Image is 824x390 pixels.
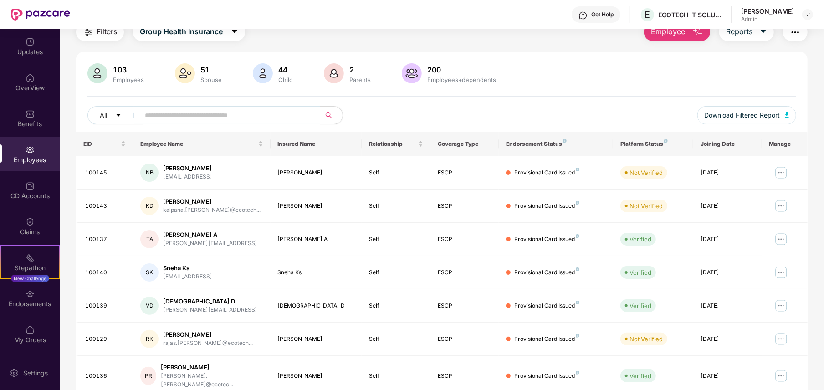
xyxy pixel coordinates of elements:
div: ESCP [438,202,492,210]
div: Verified [630,268,651,277]
img: manageButton [774,298,788,313]
button: Group Health Insurancecaret-down [133,23,245,41]
div: Provisional Card Issued [514,268,579,277]
span: Filters [97,26,117,37]
div: VD [140,297,159,315]
img: svg+xml;base64,PHN2ZyB4bWxucz0iaHR0cDovL3d3dy53My5vcmcvMjAwMC9zdmciIHdpZHRoPSIyNCIgaGVpZ2h0PSIyNC... [790,27,801,38]
div: Stepathon [1,263,59,272]
div: Self [369,268,423,277]
th: Insured Name [271,132,362,156]
div: [DATE] [701,235,755,244]
div: [DEMOGRAPHIC_DATA] D [278,302,355,310]
div: Provisional Card Issued [514,302,579,310]
img: manageButton [774,199,788,213]
div: [DATE] [701,202,755,210]
img: svg+xml;base64,PHN2ZyBpZD0iSGVscC0zMngzMiIgeG1sbnM9Imh0dHA6Ly93d3cudzMub3JnLzIwMDAvc3ZnIiB3aWR0aD... [578,11,588,20]
img: svg+xml;base64,PHN2ZyB4bWxucz0iaHR0cDovL3d3dy53My5vcmcvMjAwMC9zdmciIHhtbG5zOnhsaW5rPSJodHRwOi8vd3... [324,63,344,83]
div: New Challenge [11,275,49,282]
img: svg+xml;base64,PHN2ZyB4bWxucz0iaHR0cDovL3d3dy53My5vcmcvMjAwMC9zdmciIHdpZHRoPSIyNCIgaGVpZ2h0PSIyNC... [83,27,94,38]
div: TA [140,230,159,248]
div: Self [369,235,423,244]
div: [PERSON_NAME] [163,197,261,206]
img: svg+xml;base64,PHN2ZyBpZD0iVXBkYXRlZCIgeG1sbnM9Imh0dHA6Ly93d3cudzMub3JnLzIwMDAvc3ZnIiB3aWR0aD0iMj... [26,37,35,46]
div: [PERSON_NAME][EMAIL_ADDRESS] [163,239,257,248]
div: 100145 [85,169,126,177]
img: svg+xml;base64,PHN2ZyBpZD0iQmVuZWZpdHMiIHhtbG5zPSJodHRwOi8vd3d3LnczLm9yZy8yMDAwL3N2ZyIgd2lkdGg9Ij... [26,109,35,118]
span: All [100,110,107,120]
div: Child [276,76,295,83]
button: Allcaret-down [87,106,143,124]
img: svg+xml;base64,PHN2ZyB4bWxucz0iaHR0cDovL3d3dy53My5vcmcvMjAwMC9zdmciIHdpZHRoPSI4IiBoZWlnaHQ9IjgiIH... [563,139,567,143]
img: svg+xml;base64,PHN2ZyB4bWxucz0iaHR0cDovL3d3dy53My5vcmcvMjAwMC9zdmciIHhtbG5zOnhsaW5rPSJodHRwOi8vd3... [692,27,703,38]
div: ESCP [438,335,492,344]
div: [PERSON_NAME] [163,164,212,173]
div: Verified [630,371,651,380]
div: Spouse [199,76,224,83]
div: Endorsement Status [506,140,606,148]
div: ESCP [438,169,492,177]
div: Settings [20,369,51,378]
img: New Pazcare Logo [11,9,70,21]
div: [PERSON_NAME] [278,372,355,380]
div: 100129 [85,335,126,344]
img: svg+xml;base64,PHN2ZyB4bWxucz0iaHR0cDovL3d3dy53My5vcmcvMjAwMC9zdmciIHhtbG5zOnhsaW5rPSJodHRwOi8vd3... [87,63,107,83]
div: ECOTECH IT SOLUTIONS PRIVATE LIMITED [658,10,722,19]
span: Employee Name [140,140,256,148]
img: svg+xml;base64,PHN2ZyB4bWxucz0iaHR0cDovL3d3dy53My5vcmcvMjAwMC9zdmciIHhtbG5zOnhsaW5rPSJodHRwOi8vd3... [785,112,789,118]
div: [PERSON_NAME] [163,330,253,339]
th: Coverage Type [430,132,499,156]
div: 100139 [85,302,126,310]
img: svg+xml;base64,PHN2ZyBpZD0iSG9tZSIgeG1sbnM9Imh0dHA6Ly93d3cudzMub3JnLzIwMDAvc3ZnIiB3aWR0aD0iMjAiIG... [26,73,35,82]
span: caret-down [115,112,122,119]
div: Provisional Card Issued [514,372,579,380]
div: 51 [199,65,224,74]
span: EID [83,140,119,148]
img: svg+xml;base64,PHN2ZyB4bWxucz0iaHR0cDovL3d3dy53My5vcmcvMjAwMC9zdmciIHdpZHRoPSI4IiBoZWlnaHQ9IjgiIH... [576,301,579,304]
img: svg+xml;base64,PHN2ZyB4bWxucz0iaHR0cDovL3d3dy53My5vcmcvMjAwMC9zdmciIHdpZHRoPSI4IiBoZWlnaHQ9IjgiIH... [576,201,579,205]
div: Employees [111,76,146,83]
div: ESCP [438,302,492,310]
th: Employee Name [133,132,270,156]
button: search [320,106,343,124]
img: svg+xml;base64,PHN2ZyB4bWxucz0iaHR0cDovL3d3dy53My5vcmcvMjAwMC9zdmciIHhtbG5zOnhsaW5rPSJodHRwOi8vd3... [402,63,422,83]
div: NB [140,164,159,182]
img: svg+xml;base64,PHN2ZyB4bWxucz0iaHR0cDovL3d3dy53My5vcmcvMjAwMC9zdmciIHdpZHRoPSI4IiBoZWlnaHQ9IjgiIH... [664,139,668,143]
img: svg+xml;base64,PHN2ZyBpZD0iTXlfT3JkZXJzIiBkYXRhLW5hbWU9Ik15IE9yZGVycyIgeG1sbnM9Imh0dHA6Ly93d3cudz... [26,325,35,334]
div: [DATE] [701,302,755,310]
div: PR [140,367,156,385]
div: Provisional Card Issued [514,202,579,210]
div: Self [369,169,423,177]
span: caret-down [231,28,238,36]
div: ESCP [438,372,492,380]
span: Relationship [369,140,416,148]
button: Reportscaret-down [719,23,774,41]
div: rajas.[PERSON_NAME]@ecotech... [163,339,253,348]
img: svg+xml;base64,PHN2ZyB4bWxucz0iaHR0cDovL3d3dy53My5vcmcvMjAwMC9zdmciIHdpZHRoPSIyMSIgaGVpZ2h0PSIyMC... [26,253,35,262]
span: Download Filtered Report [705,110,780,120]
img: svg+xml;base64,PHN2ZyBpZD0iQ2xhaW0iIHhtbG5zPSJodHRwOi8vd3d3LnczLm9yZy8yMDAwL3N2ZyIgd2lkdGg9IjIwIi... [26,217,35,226]
img: svg+xml;base64,PHN2ZyBpZD0iRW5kb3JzZW1lbnRzIiB4bWxucz0iaHR0cDovL3d3dy53My5vcmcvMjAwMC9zdmciIHdpZH... [26,289,35,298]
img: svg+xml;base64,PHN2ZyB4bWxucz0iaHR0cDovL3d3dy53My5vcmcvMjAwMC9zdmciIHdpZHRoPSI4IiBoZWlnaHQ9IjgiIH... [576,168,579,171]
div: [PERSON_NAME].[PERSON_NAME]@ecotec... [161,372,263,389]
div: KD [140,197,159,215]
span: Reports [726,26,752,37]
img: svg+xml;base64,PHN2ZyBpZD0iQ0RfQWNjb3VudHMiIGRhdGEtbmFtZT0iQ0QgQWNjb3VudHMiIHhtbG5zPSJodHRwOi8vd3... [26,181,35,190]
button: Employee [644,23,710,41]
img: svg+xml;base64,PHN2ZyB4bWxucz0iaHR0cDovL3d3dy53My5vcmcvMjAwMC9zdmciIHdpZHRoPSI4IiBoZWlnaHQ9IjgiIH... [576,371,579,375]
div: Provisional Card Issued [514,335,579,344]
div: [PERSON_NAME] [278,335,355,344]
div: Get Help [591,11,614,18]
div: [PERSON_NAME] [741,7,794,15]
img: svg+xml;base64,PHN2ZyB4bWxucz0iaHR0cDovL3d3dy53My5vcmcvMjAwMC9zdmciIHhtbG5zOnhsaW5rPSJodHRwOi8vd3... [175,63,195,83]
div: Admin [741,15,794,23]
img: manageButton [774,232,788,246]
div: [PERSON_NAME] [278,169,355,177]
div: 100143 [85,202,126,210]
div: [EMAIL_ADDRESS] [163,272,212,281]
div: ESCP [438,235,492,244]
div: Self [369,372,423,380]
img: svg+xml;base64,PHN2ZyBpZD0iRW1wbG95ZWVzIiB4bWxucz0iaHR0cDovL3d3dy53My5vcmcvMjAwMC9zdmciIHdpZHRoPS... [26,145,35,154]
div: Verified [630,235,651,244]
button: Filters [76,23,124,41]
div: Self [369,302,423,310]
